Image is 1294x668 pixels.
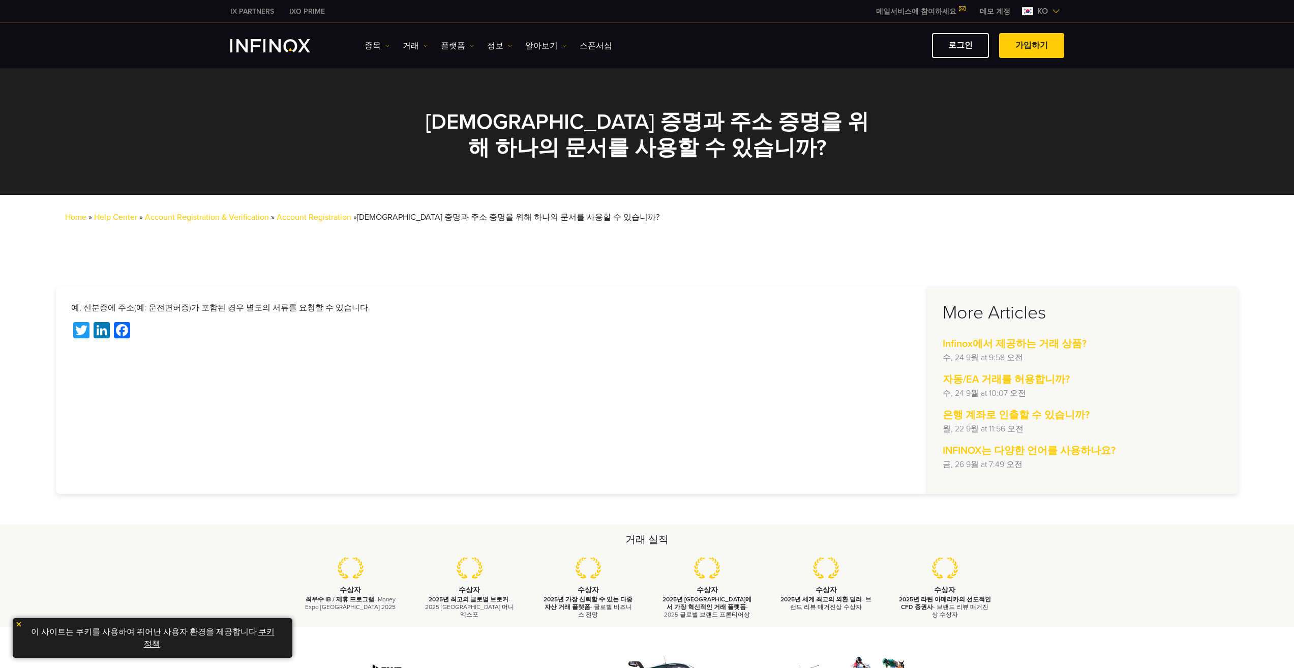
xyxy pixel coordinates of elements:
[580,40,612,52] a: 스폰서십
[423,596,516,619] p: - 2025 [GEOGRAPHIC_DATA] 머니 엑스포
[697,586,718,594] strong: 수상자
[943,443,1223,471] a: INFINOX는 다양한 언어를 사용하나요? 금, 26 9월 at 7:49 오전
[943,338,1087,350] strong: Infinox에서 제공하는 거래 상품?
[779,596,873,611] p: - 브랜드 리뷰 매거진상 수상자
[71,322,92,341] a: Twitter
[112,322,132,341] a: Facebook
[868,7,972,16] a: 메일서비스에 참여하세요
[340,586,361,594] strong: 수상자
[429,596,508,603] strong: 2025년 최고의 글로벌 브로커
[1033,5,1052,17] span: ko
[943,302,1223,324] h3: More Articles
[271,212,659,222] span: »
[943,423,1223,435] p: 월, 22 9월 at 11:56 오전
[15,621,22,628] img: yellow close icon
[304,596,398,611] p: - Money Expo [GEOGRAPHIC_DATA] 2025
[139,212,659,222] span: »
[899,596,991,611] strong: 2025년 라틴 아메리카의 선도적인 CFD 증권사
[418,109,876,161] h2: [DEMOGRAPHIC_DATA] 증명과 주소 증명을 위해 하나의 문서를 사용할 수 있습니까?
[816,586,837,594] strong: 수상자
[660,596,754,619] p: - 2025 글로벌 브랜드 프론티어상
[65,212,86,222] a: Home
[277,212,351,222] a: Account Registration
[88,212,92,222] span: »
[544,596,633,611] strong: 2025년 가장 신뢰할 수 있는 다중 자산 거래 플랫폼
[943,336,1223,364] a: Infinox에서 제공하는 거래 상품? 수, 24 9월 at 9:58 오전
[541,596,635,619] p: - 글로벌 비즈니스 전망
[306,596,374,603] strong: 최우수 IB / 제휴 프로그램
[943,372,1223,399] a: 자동/EA 거래를 허용합니까? 수, 24 9월 at 10:07 오전
[92,322,112,341] a: LinkedIn
[18,623,287,653] p: 이 사이트는 쿠키를 사용하여 뛰어난 사용자 환경을 제공합니다. .
[943,458,1223,471] p: 금, 26 9월 at 7:49 오전
[943,373,1070,386] strong: 자동/EA 거래를 허용합니까?
[459,586,480,594] strong: 수상자
[145,212,269,222] a: Account Registration & Verification
[441,40,474,52] a: 플랫폼
[403,40,428,52] a: 거래
[357,212,659,222] span: [DEMOGRAPHIC_DATA] 증명과 주소 증명을 위해 하나의 문서를 사용할 수 있습니까?
[282,6,333,17] a: INFINOX
[71,302,912,314] p: 예, 신분증에 주소(예: 운전면허증)가 포함된 경우 별도의 서류를 요청할 수 있습니다.
[223,6,282,17] a: INFINOX
[943,409,1090,421] strong: 은행 계좌로 인출할 수 있습니까?
[663,596,751,611] strong: 2025년 [GEOGRAPHIC_DATA]에서 가장 혁신적인 거래 플랫폼
[972,6,1018,17] a: INFINOX MENU
[943,387,1223,399] p: 수, 24 9월 at 10:07 오전
[934,586,955,594] strong: 수상자
[365,40,390,52] a: 종목
[525,40,567,52] a: 알아보기
[578,586,599,594] strong: 수상자
[943,408,1223,435] a: 은행 계좌로 인출할 수 있습니까? 월, 22 9월 at 11:56 오전
[780,596,862,603] strong: 2025년 세계 최고의 외환 딜러
[932,33,989,58] a: 로그인
[291,533,1003,547] h2: 거래 실적
[943,352,1223,364] p: 수, 24 9월 at 9:58 오전
[353,212,659,222] span: »
[230,39,334,52] a: INFINOX Logo
[898,596,991,619] p: - 브랜드 리뷰 매거진상 수상자
[999,33,1064,58] a: 가입하기
[487,40,513,52] a: 정보
[94,212,137,222] a: Help Center
[943,445,1116,457] strong: INFINOX는 다양한 언어를 사용하나요?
